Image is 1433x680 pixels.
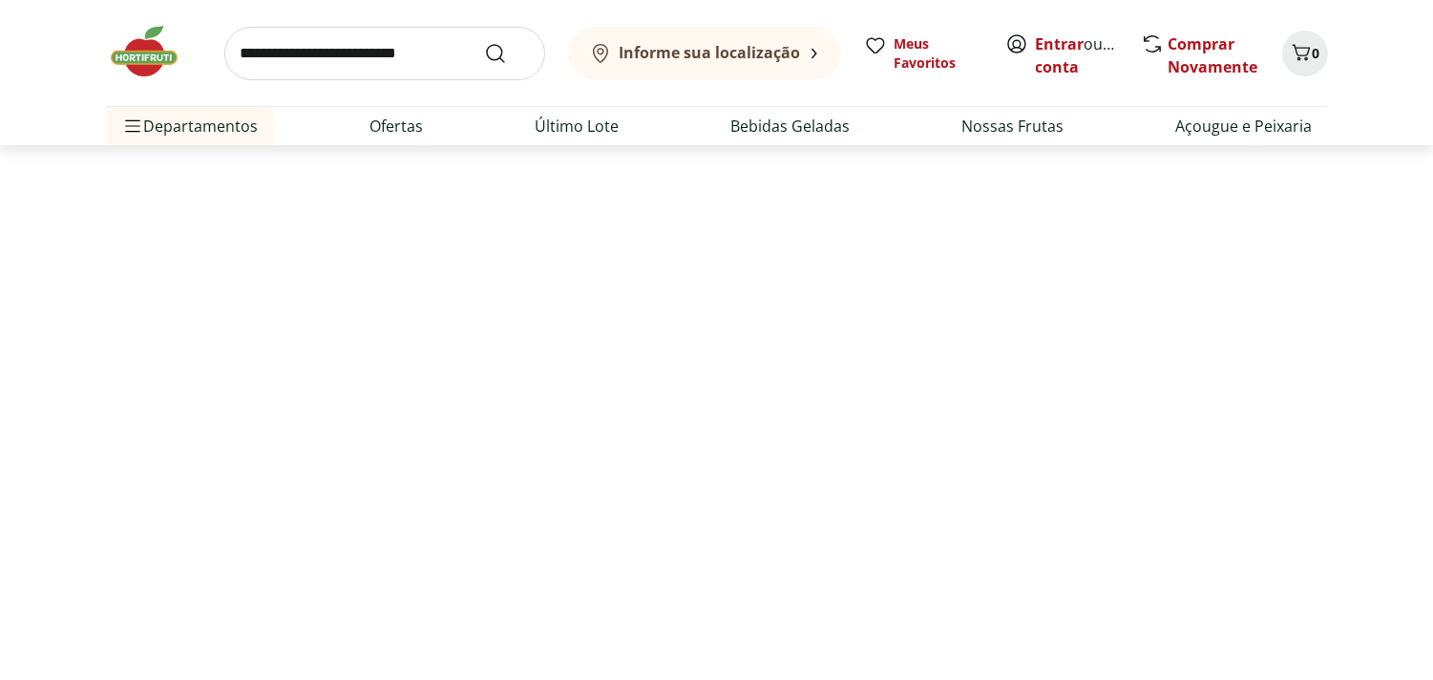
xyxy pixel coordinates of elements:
a: Meus Favoritos [864,34,982,73]
a: Último Lote [536,115,620,138]
span: Departamentos [121,103,259,149]
span: ou [1036,32,1121,78]
button: Carrinho [1282,31,1328,76]
input: search [224,27,545,80]
a: Ofertas [370,115,424,138]
a: Bebidas Geladas [731,115,851,138]
button: Menu [121,103,144,149]
span: 0 [1313,44,1320,62]
span: Meus Favoritos [895,34,982,73]
a: Nossas Frutas [962,115,1064,138]
a: Entrar [1036,33,1085,54]
button: Informe sua localização [568,27,841,80]
a: Criar conta [1036,33,1141,77]
img: Hortifruti [106,23,201,80]
a: Açougue e Peixaria [1176,115,1313,138]
a: Comprar Novamente [1169,33,1258,77]
b: Informe sua localização [620,42,801,63]
button: Submit Search [484,42,530,65]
